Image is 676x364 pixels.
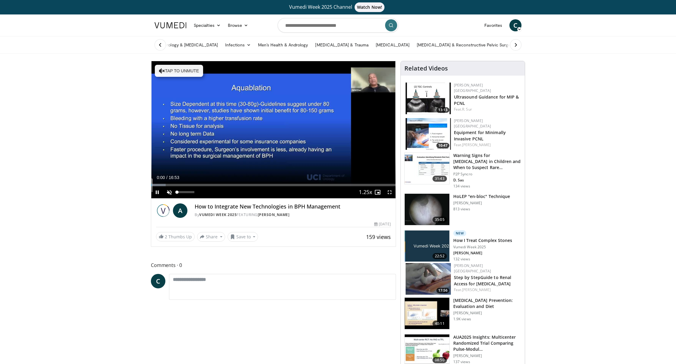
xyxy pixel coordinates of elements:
p: [PERSON_NAME] [453,251,512,256]
a: Infections [222,39,254,51]
a: 17:56 [406,263,451,295]
img: VuMedi Logo [155,22,187,28]
h4: How to Integrate New Technologies in BPH Management [195,203,391,210]
div: Feat. [454,142,520,148]
a: 22:52 New How I Treat Complex Stones Vumedi Week 2025 [PERSON_NAME] 132 views [404,230,521,262]
a: 40:11 [MEDICAL_DATA] Prevention: Evaluation and Diet [PERSON_NAME] 1.9K views [404,297,521,329]
span: 2 [165,234,167,240]
button: Pause [151,186,163,198]
h3: AUA2025 Insights: Multicenter Randomized Trial Comparing Pulse-Modul… [453,334,521,352]
span: 17:56 [436,288,449,293]
button: Unmute [163,186,175,198]
div: Feat. [454,287,520,293]
span: Comments 0 [151,261,396,269]
a: Favorites [481,19,506,31]
p: 134 views [453,184,470,189]
h3: [MEDICAL_DATA] Prevention: Evaluation and Diet [453,297,521,309]
p: 132 views [453,257,470,262]
a: 10:47 [406,118,451,150]
h3: HoLEP "en-bloc" Technique [453,193,510,199]
a: [PERSON_NAME] [462,287,491,292]
p: New [453,230,467,236]
a: Endourology & [MEDICAL_DATA] [151,39,222,51]
a: 31:43 Warning Signs for [MEDICAL_DATA] in Children and When to Suspect Rare… P2P Syncro D. Sas 13... [404,152,521,189]
a: Vumedi Week 2025 [199,212,237,217]
a: C [151,274,165,288]
button: Enable picture-in-picture mode [371,186,384,198]
span: 0:00 [157,175,165,180]
a: C [509,19,521,31]
a: [PERSON_NAME] [GEOGRAPHIC_DATA] [454,263,491,274]
span: 13:13 [436,107,449,113]
a: [PERSON_NAME] [462,142,491,147]
span: 08:50 [432,357,447,363]
h4: Related Videos [404,65,448,72]
a: Step by StepGuide to Renal Access for [MEDICAL_DATA] [454,275,512,287]
img: fb452d19-f97f-4b12-854a-e22d5bcc68fc.150x105_q85_crop-smart_upscale.jpg [405,194,449,225]
button: Playback Rate [359,186,371,198]
input: Search topics, interventions [278,18,398,33]
h3: How I Treat Complex Stones [453,237,512,243]
div: Progress Bar [151,184,396,186]
span: 16:53 [169,175,179,180]
a: Browse [224,19,252,31]
img: d4687df1-bff4-4f94-b24f-952b82220f7b.png.150x105_q85_crop-smart_upscale.jpg [405,231,449,262]
img: Vumedi Week 2025 [156,203,171,218]
p: 813 views [453,207,470,212]
div: Volume Level [177,191,194,193]
p: Vumedi Week 2025 [453,245,512,249]
a: R. Sur [462,107,472,112]
span: Watch Now! [355,2,384,12]
div: By FEATURING [195,212,391,218]
p: [PERSON_NAME] [453,311,521,315]
h3: Warning Signs for [MEDICAL_DATA] in Children and When to Suspect Rare… [453,152,521,171]
p: 1.9K views [453,317,471,322]
span: 22:52 [432,253,447,259]
a: [MEDICAL_DATA] & Trauma [311,39,372,51]
a: Ultrasound Guidance for MIP & PCNL [454,94,519,106]
a: [MEDICAL_DATA] & Reconstructive Pelvic Surgery [413,39,518,51]
img: ae74b246-eda0-4548-a041-8444a00e0b2d.150x105_q85_crop-smart_upscale.jpg [406,83,451,114]
a: 35:05 HoLEP "en-bloc" Technique [PERSON_NAME] 813 views [404,193,521,225]
p: [PERSON_NAME] [453,201,510,206]
button: Fullscreen [384,186,396,198]
span: 35:05 [432,217,447,223]
span: 40:11 [432,321,447,327]
a: A [173,203,187,218]
button: Save to [228,232,258,242]
a: 2 Thumbs Up [156,232,195,241]
a: [PERSON_NAME] [GEOGRAPHIC_DATA] [454,118,491,129]
img: 83db353a-c630-4554-8a0b-735d1bf04164.150x105_q85_crop-smart_upscale.jpg [405,298,449,329]
img: be78edef-9c83-4ca4-81c3-bb590ce75b9a.150x105_q85_crop-smart_upscale.jpg [406,263,451,295]
a: [PERSON_NAME] [GEOGRAPHIC_DATA] [454,83,491,93]
p: [PERSON_NAME] [453,353,521,358]
a: [MEDICAL_DATA] [372,39,413,51]
p: D. Sas [453,178,521,183]
button: Share [197,232,225,242]
img: 57193a21-700a-4103-8163-b4069ca57589.150x105_q85_crop-smart_upscale.jpg [406,118,451,150]
a: Men’s Health & Andrology [254,39,312,51]
span: 159 views [366,233,391,240]
img: b1bc6859-4bdd-4be1-8442-b8b8c53ce8a1.150x105_q85_crop-smart_upscale.jpg [405,153,449,184]
p: P2P Syncro [453,172,521,177]
a: Vumedi Week 2025 ChannelWatch Now! [155,2,521,12]
div: Feat. [454,107,520,112]
a: [PERSON_NAME] [258,212,290,217]
a: 13:13 [406,83,451,114]
span: 10:47 [436,143,449,148]
button: Tap to unmute [155,65,203,77]
span: 31:43 [432,176,447,182]
span: / [166,175,167,180]
video-js: Video Player [151,61,396,199]
a: Equipment for Minimally Invasive PCNL [454,130,506,142]
a: Specialties [190,19,224,31]
div: [DATE] [374,221,391,227]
